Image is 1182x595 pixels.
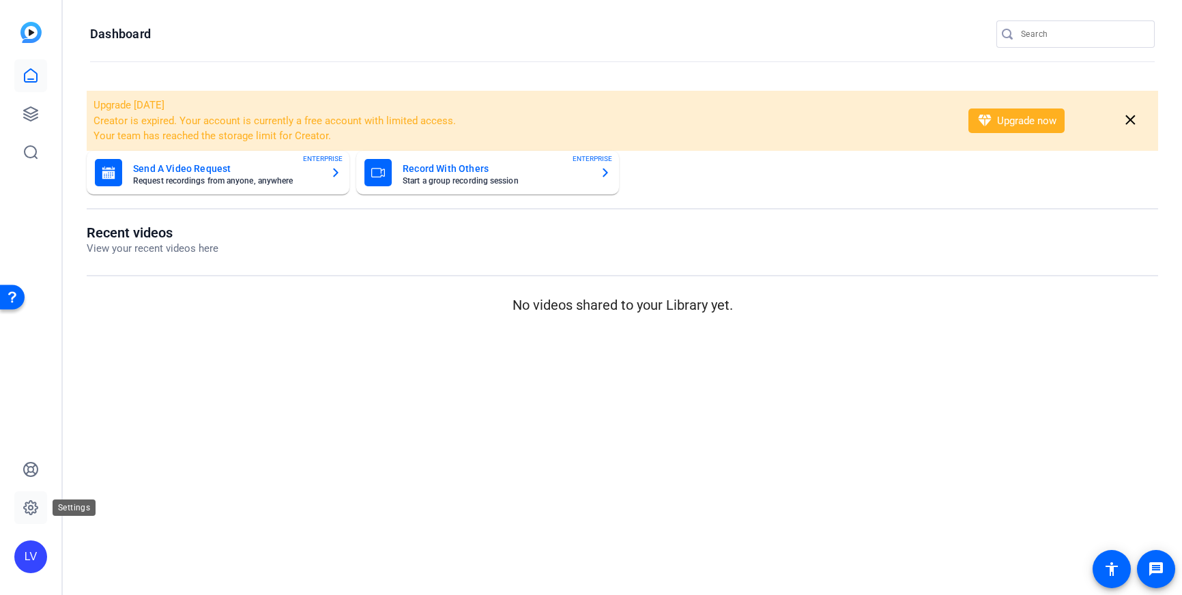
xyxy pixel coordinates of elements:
div: Settings [53,499,96,516]
mat-card-subtitle: Start a group recording session [403,177,589,185]
h1: Recent videos [87,224,218,241]
li: Creator is expired. Your account is currently a free account with limited access. [93,113,951,129]
mat-card-title: Send A Video Request [133,160,319,177]
span: ENTERPRISE [303,154,343,164]
button: Send A Video RequestRequest recordings from anyone, anywhereENTERPRISE [87,151,349,194]
span: ENTERPRISE [573,154,612,164]
mat-card-title: Record With Others [403,160,589,177]
mat-icon: diamond [977,113,993,129]
mat-icon: accessibility [1104,561,1120,577]
p: View your recent videos here [87,241,218,257]
li: Your team has reached the storage limit for Creator. [93,128,951,144]
input: Search [1021,26,1144,42]
button: Record With OthersStart a group recording sessionENTERPRISE [356,151,619,194]
mat-card-subtitle: Request recordings from anyone, anywhere [133,177,319,185]
button: Upgrade now [968,108,1065,133]
span: Upgrade [DATE] [93,99,164,111]
p: No videos shared to your Library yet. [87,295,1158,315]
mat-icon: message [1148,561,1164,577]
div: LV [14,540,47,573]
img: blue-gradient.svg [20,22,42,43]
h1: Dashboard [90,26,151,42]
mat-icon: close [1122,112,1139,129]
